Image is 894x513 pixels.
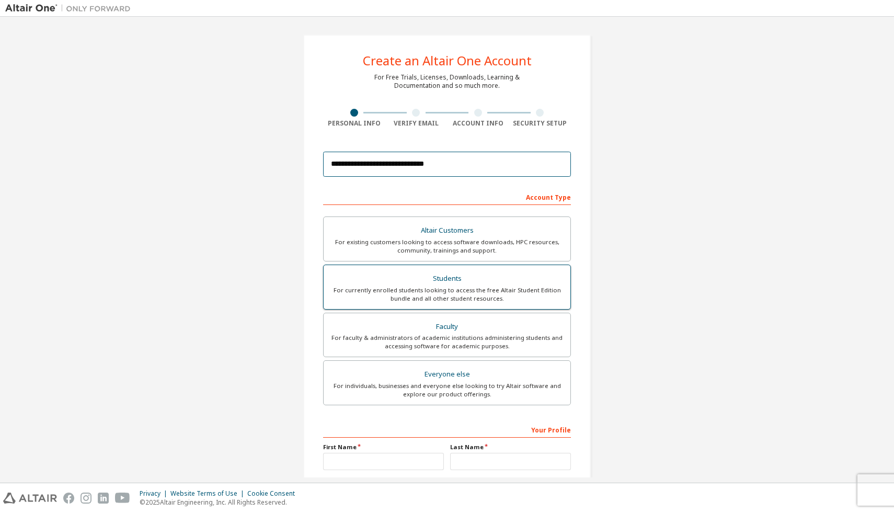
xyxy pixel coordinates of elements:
div: Faculty [330,320,564,334]
div: Cookie Consent [247,489,301,498]
div: Everyone else [330,367,564,382]
div: For individuals, businesses and everyone else looking to try Altair software and explore our prod... [330,382,564,398]
img: instagram.svg [81,493,91,504]
div: Website Terms of Use [170,489,247,498]
div: For existing customers looking to access software downloads, HPC resources, community, trainings ... [330,238,564,255]
div: Privacy [140,489,170,498]
label: Job Title [323,476,571,485]
div: Students [330,271,564,286]
div: Your Profile [323,421,571,438]
div: Create an Altair One Account [363,54,532,67]
img: youtube.svg [115,493,130,504]
div: For faculty & administrators of academic institutions administering students and accessing softwa... [330,334,564,350]
div: Altair Customers [330,223,564,238]
p: © 2025 Altair Engineering, Inc. All Rights Reserved. [140,498,301,507]
div: Account Type [323,188,571,205]
label: Last Name [450,443,571,451]
img: Altair One [5,3,136,14]
div: For Free Trials, Licenses, Downloads, Learning & Documentation and so much more. [374,73,520,90]
div: Personal Info [323,119,385,128]
div: Verify Email [385,119,448,128]
div: For currently enrolled students looking to access the free Altair Student Edition bundle and all ... [330,286,564,303]
img: altair_logo.svg [3,493,57,504]
label: First Name [323,443,444,451]
img: linkedin.svg [98,493,109,504]
div: Account Info [447,119,509,128]
img: facebook.svg [63,493,74,504]
div: Security Setup [509,119,571,128]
